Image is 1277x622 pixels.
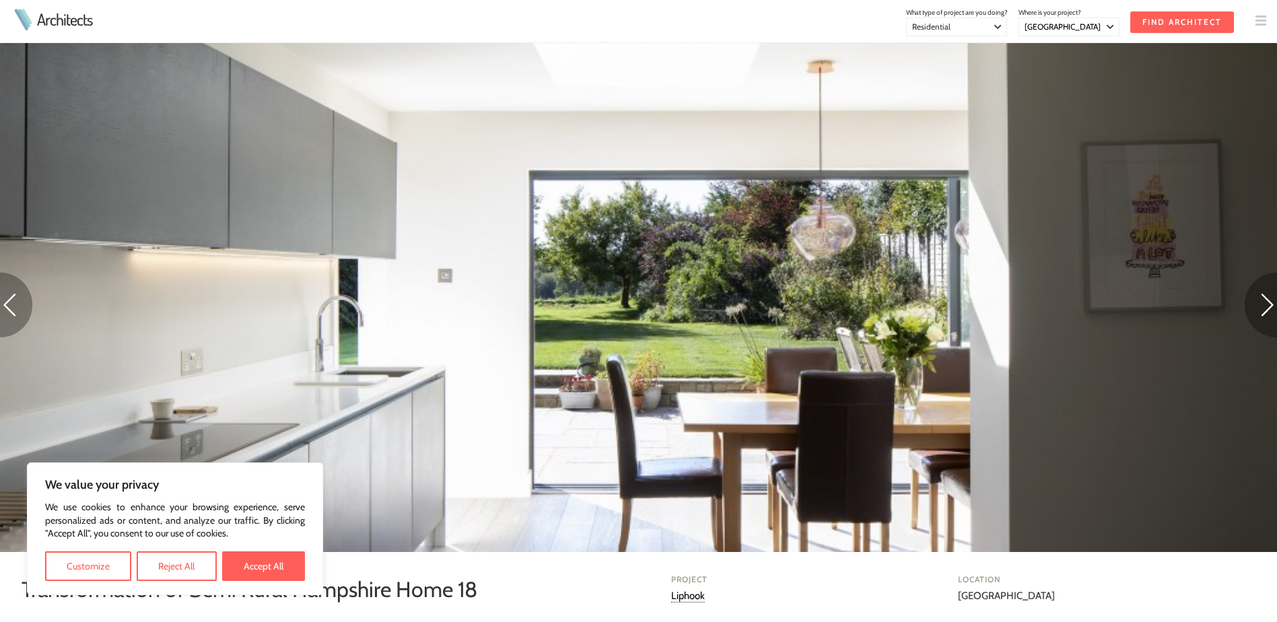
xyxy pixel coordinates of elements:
[671,574,947,586] h4: Project
[11,9,35,30] img: Architects
[906,8,1008,17] span: What type of project are you doing?
[958,574,1234,586] h4: Location
[1130,11,1234,33] input: Find Architect
[37,11,92,28] a: Architects
[671,590,705,602] a: Liphook
[137,551,216,581] button: Reject All
[22,574,617,606] h1: Transformation of Semi Rural Hampshire Home 18
[45,551,131,581] button: Customize
[1245,273,1277,337] img: Next
[45,501,305,541] p: We use cookies to enhance your browsing experience, serve personalized ads or content, and analyz...
[45,477,305,493] p: We value your privacy
[958,574,1234,604] div: [GEOGRAPHIC_DATA]
[1019,8,1081,17] span: Where is your project?
[1245,273,1277,342] a: Go to next photo
[222,551,305,581] button: Accept All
